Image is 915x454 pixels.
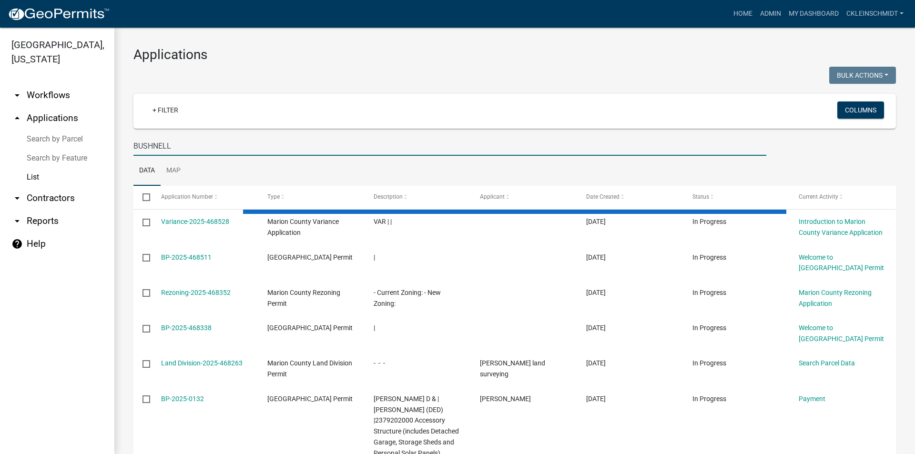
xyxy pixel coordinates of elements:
span: - - - [374,359,385,367]
a: My Dashboard [785,5,843,23]
span: Marion County Building Permit [267,253,353,261]
span: Type [267,193,280,200]
input: Search for applications [133,136,766,156]
button: Columns [837,101,884,119]
a: Welcome to [GEOGRAPHIC_DATA] Permit [799,253,884,272]
h3: Applications [133,47,896,63]
span: Marion County Land Division Permit [267,359,352,378]
i: help [11,238,23,250]
a: Welcome to [GEOGRAPHIC_DATA] Permit [799,324,884,343]
span: - Current Zoning: - New Zoning: [374,289,441,307]
a: Introduction to Marion County Variance Application [799,218,883,236]
span: 08/21/2025 [586,395,606,403]
a: BP-2025-468338 [161,324,212,332]
a: + Filter [145,101,186,119]
datatable-header-cell: Date Created [577,186,683,209]
a: Variance-2025-468528 [161,218,229,225]
span: Applicant [480,193,505,200]
span: Marion County Rezoning Permit [267,289,340,307]
i: arrow_drop_up [11,112,23,124]
datatable-header-cell: Select [133,186,152,209]
span: Application Number [161,193,213,200]
datatable-header-cell: Current Activity [790,186,896,209]
span: 08/24/2025 [586,324,606,332]
i: arrow_drop_down [11,192,23,204]
span: Tony Shilling [480,395,531,403]
span: Description [374,193,403,200]
span: | [374,253,375,261]
span: Status [692,193,709,200]
span: Current Activity [799,193,838,200]
span: In Progress [692,253,726,261]
a: Payment [799,395,825,403]
a: ckleinschmidt [843,5,907,23]
span: 08/25/2025 [586,218,606,225]
a: Home [730,5,756,23]
span: In Progress [692,218,726,225]
a: BP-2025-468511 [161,253,212,261]
datatable-header-cell: Type [258,186,364,209]
i: arrow_drop_down [11,90,23,101]
span: Marion County Building Permit [267,395,353,403]
a: Admin [756,5,785,23]
span: 08/24/2025 [586,289,606,296]
span: In Progress [692,395,726,403]
datatable-header-cell: Status [683,186,790,209]
span: In Progress [692,324,726,332]
span: In Progress [692,289,726,296]
a: Marion County Rezoning Application [799,289,872,307]
a: BP-2025-0132 [161,395,204,403]
span: In Progress [692,359,726,367]
a: Data [133,156,161,186]
a: Map [161,156,186,186]
datatable-header-cell: Description [365,186,471,209]
span: 08/25/2025 [586,253,606,261]
span: Marion County Building Permit [267,324,353,332]
span: VAR | | [374,218,392,225]
i: arrow_drop_down [11,215,23,227]
span: Marion County Variance Application [267,218,339,236]
a: Rezoning-2025-468352 [161,289,231,296]
a: Search Parcel Data [799,359,855,367]
a: Land Division-2025-468263 [161,359,243,367]
span: | [374,324,375,332]
span: ross land surveying [480,359,545,378]
span: Date Created [586,193,620,200]
button: Bulk Actions [829,67,896,84]
datatable-header-cell: Application Number [152,186,258,209]
datatable-header-cell: Applicant [471,186,577,209]
span: 08/23/2025 [586,359,606,367]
